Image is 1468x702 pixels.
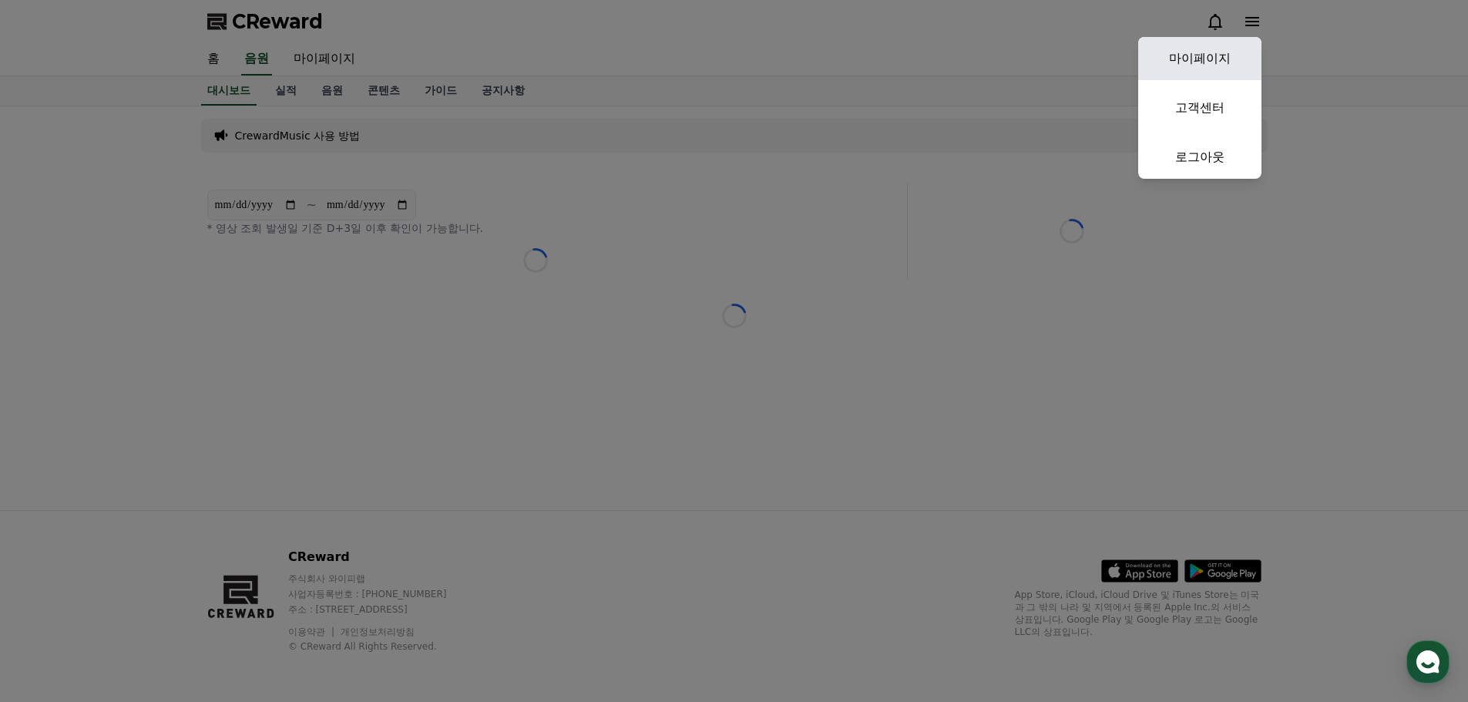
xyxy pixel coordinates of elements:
[102,489,199,527] a: 대화
[199,489,296,527] a: 설정
[238,512,257,524] span: 설정
[141,512,160,525] span: 대화
[1138,136,1261,179] a: 로그아웃
[5,489,102,527] a: 홈
[49,512,58,524] span: 홈
[1138,86,1261,129] a: 고객센터
[1138,37,1261,80] a: 마이페이지
[1138,37,1261,179] button: 마이페이지 고객센터 로그아웃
